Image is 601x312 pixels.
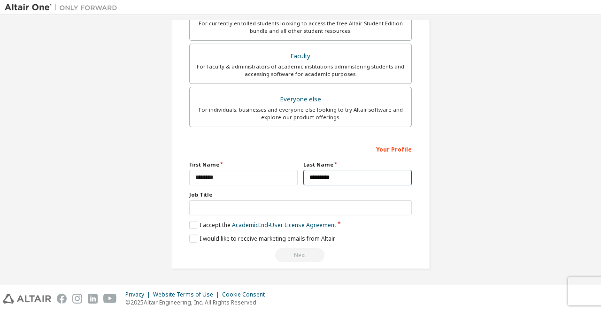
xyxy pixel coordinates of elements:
[153,291,222,298] div: Website Terms of Use
[195,63,406,78] div: For faculty & administrators of academic institutions administering students and accessing softwa...
[189,141,412,156] div: Your Profile
[88,294,98,304] img: linkedin.svg
[303,161,412,168] label: Last Name
[72,294,82,304] img: instagram.svg
[103,294,117,304] img: youtube.svg
[189,221,336,229] label: I accept the
[5,3,122,12] img: Altair One
[195,106,406,121] div: For individuals, businesses and everyone else looking to try Altair software and explore our prod...
[195,50,406,63] div: Faculty
[125,291,153,298] div: Privacy
[195,93,406,106] div: Everyone else
[195,20,406,35] div: For currently enrolled students looking to access the free Altair Student Edition bundle and all ...
[189,248,412,262] div: You need to provide your academic email
[222,291,270,298] div: Cookie Consent
[189,161,298,168] label: First Name
[189,235,335,243] label: I would like to receive marketing emails from Altair
[57,294,67,304] img: facebook.svg
[232,221,336,229] a: Academic End-User License Agreement
[189,191,412,198] label: Job Title
[125,298,270,306] p: © 2025 Altair Engineering, Inc. All Rights Reserved.
[3,294,51,304] img: altair_logo.svg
